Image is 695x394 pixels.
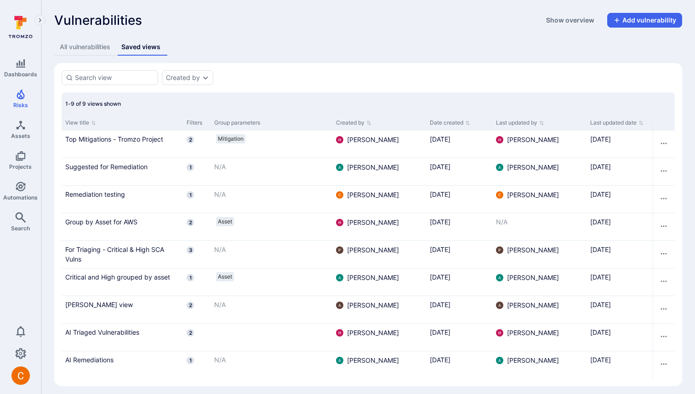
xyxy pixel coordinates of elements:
[607,13,682,28] button: Add vulnerability
[187,246,194,254] span: 3
[336,357,343,364] div: Arjan Dehar
[496,191,503,199] div: Camilo Rivera
[187,164,194,171] span: 1
[587,268,653,296] div: Cell for Last updated date
[347,218,399,227] span: [PERSON_NAME]
[336,356,399,365] a: [PERSON_NAME]
[347,356,399,365] span: [PERSON_NAME]
[65,134,179,144] a: Top Mitigations - Tromzo Project
[653,186,675,213] div: Cell for
[62,268,183,296] div: Cell for View title
[211,213,332,240] div: Cell for Group parameters
[183,186,211,213] div: Cell for Filters
[336,246,343,254] div: Praveer Chaturvedi
[54,13,142,28] span: Vulnerabilities
[653,158,675,185] div: Cell for
[62,131,183,158] div: Cell for View title
[496,301,559,310] a: [PERSON_NAME]
[496,273,559,282] a: [PERSON_NAME]
[430,135,450,143] span: [DATE]
[656,357,671,371] button: Row actions menu
[492,296,586,323] div: Cell for Last updated by
[496,164,503,171] div: Arjan Dehar
[62,351,183,379] div: Cell for View title
[34,15,46,26] button: Expand navigation menu
[65,119,96,126] button: Sort by View title
[336,301,399,310] a: [PERSON_NAME]
[496,246,503,254] div: Praveer Chaturvedi
[590,190,611,198] span: [DATE]
[507,328,559,337] span: [PERSON_NAME]
[75,73,154,82] input: Search view
[62,296,183,323] div: Cell for View title
[166,74,200,81] button: Created by
[426,186,492,213] div: Cell for Date created
[11,132,30,139] span: Assets
[65,245,179,264] a: For Triaging - Critical & High SCA Vulns
[430,163,450,171] span: [DATE]
[65,217,179,227] a: Group by Asset for AWS
[4,71,37,78] span: Dashboards
[65,272,179,282] a: Critical and High grouped by asset
[211,186,332,213] div: Cell for Group parameters
[187,357,194,364] span: 1
[492,268,586,296] div: Cell for Last updated by
[347,273,399,282] span: [PERSON_NAME]
[214,246,226,253] span: N/A
[426,324,492,351] div: Cell for Date created
[183,241,211,268] div: Cell for Filters
[336,190,399,200] a: [PERSON_NAME]
[183,324,211,351] div: Cell for Filters
[336,328,399,337] a: [PERSON_NAME]
[347,246,399,255] span: [PERSON_NAME]
[653,241,675,268] div: Cell for
[13,102,28,108] span: Risks
[587,158,653,185] div: Cell for Last updated date
[653,351,675,379] div: Cell for
[587,324,653,351] div: Cell for Last updated date
[507,273,559,282] span: [PERSON_NAME]
[426,213,492,240] div: Cell for Date created
[336,135,399,144] a: [PERSON_NAME]
[430,301,450,308] span: [DATE]
[507,246,559,255] span: [PERSON_NAME]
[332,241,426,268] div: Cell for Created by
[541,13,600,28] button: Show overview
[430,273,450,281] span: [DATE]
[507,163,559,172] span: [PERSON_NAME]
[590,328,611,336] span: [DATE]
[590,218,611,226] span: [DATE]
[37,17,43,24] i: Expand navigation menu
[336,302,343,309] div: Amy Staas
[507,356,559,365] span: [PERSON_NAME]
[656,164,671,178] button: Row actions menu
[336,274,343,281] div: Arjan Dehar
[426,351,492,379] div: Cell for Date created
[653,131,675,158] div: Cell for
[336,136,343,143] img: ACg8ocKzQzwPSwOZT_k9C736TfcBpCStqIZdMR9gXOhJgTaH9y_tsw=s96-c
[496,329,503,337] img: ACg8ocKzQzwPSwOZT_k9C736TfcBpCStqIZdMR9gXOhJgTaH9y_tsw=s96-c
[336,246,399,255] a: [PERSON_NAME]
[496,356,559,365] a: [PERSON_NAME]
[430,246,450,253] span: [DATE]
[211,158,332,185] div: Cell for Group parameters
[214,301,226,308] span: N/A
[336,302,343,309] img: ACg8ocI5SeoFJMbn_R3RJuhmtZNsn9OX7EFudMyfQsoTZoX1pmPH=s96-c
[218,135,244,143] span: Mitigation
[496,274,503,281] div: Arjan Dehar
[507,190,559,200] span: [PERSON_NAME]
[332,296,426,323] div: Cell for Created by
[183,158,211,185] div: Cell for Filters
[336,191,343,199] div: Camilo Rivera
[430,119,470,126] button: Sort by Date created
[3,194,38,201] span: Automations
[496,135,559,144] a: [PERSON_NAME]
[653,324,675,351] div: Cell for
[218,273,232,280] span: Asset
[496,328,559,337] a: [PERSON_NAME]
[336,136,343,143] div: Harshil Parikh
[336,329,343,337] img: ACg8ocKzQzwPSwOZT_k9C736TfcBpCStqIZdMR9gXOhJgTaH9y_tsw=s96-c
[426,296,492,323] div: Cell for Date created
[65,327,179,337] a: AI Triaged Vulnerabilities
[656,246,671,261] button: Row actions menu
